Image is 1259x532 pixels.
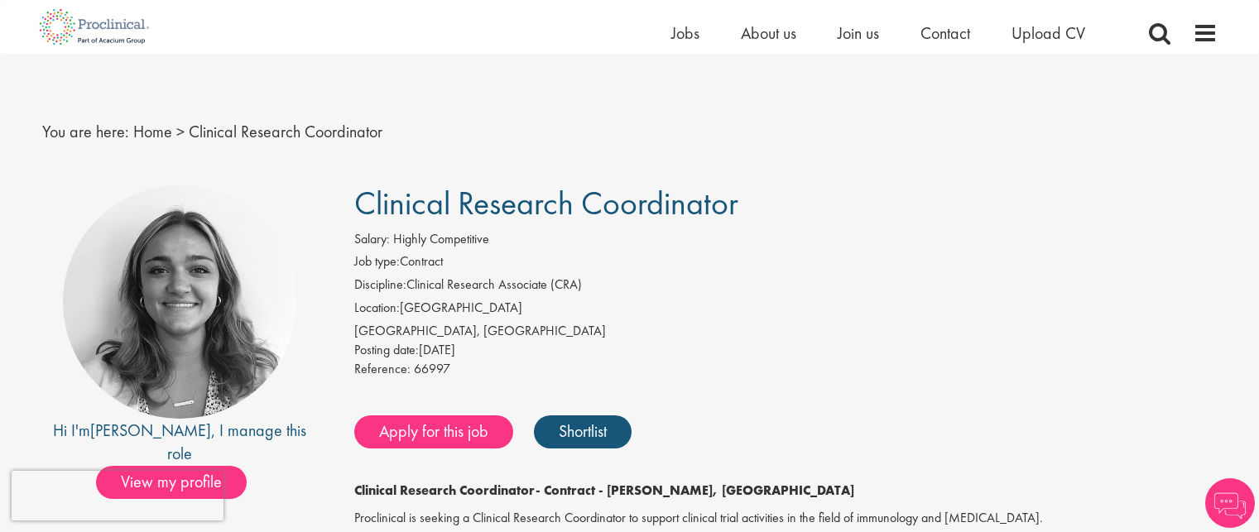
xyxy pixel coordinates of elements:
strong: - Contract - [PERSON_NAME], [GEOGRAPHIC_DATA] [536,482,854,499]
a: About us [741,22,796,44]
a: breadcrumb link [133,121,172,142]
span: Clinical Research Coordinator [354,182,738,224]
li: Clinical Research Associate (CRA) [354,276,1218,299]
a: Jobs [671,22,699,44]
a: [PERSON_NAME] [90,419,211,441]
strong: Clinical Research Coordinator [354,482,536,499]
div: Hi I'm , I manage this role [42,419,318,466]
img: imeage of recruiter Jackie Cerchio [63,185,296,419]
p: Proclinical is seeking a Clinical Research Coordinator to support clinical trial activities in th... [354,509,1218,528]
div: [GEOGRAPHIC_DATA], [GEOGRAPHIC_DATA] [354,322,1218,341]
iframe: reCAPTCHA [12,471,223,520]
span: > [176,121,185,142]
span: Highly Competitive [393,230,489,247]
label: Job type: [354,252,400,271]
label: Location: [354,299,400,318]
li: Contract [354,252,1218,276]
a: Contact [920,22,970,44]
span: View my profile [96,466,247,499]
a: Join us [838,22,879,44]
a: View my profile [96,469,263,491]
a: Shortlist [534,415,632,448]
span: You are here: [42,121,129,142]
a: Upload CV [1012,22,1085,44]
label: Salary: [354,230,390,249]
label: Discipline: [354,276,406,295]
span: Posting date: [354,341,419,358]
img: Chatbot [1205,478,1255,528]
a: Apply for this job [354,415,513,448]
span: Clinical Research Coordinator [189,121,382,142]
label: Reference: [354,360,411,379]
div: [DATE] [354,341,1218,360]
span: 66997 [414,360,450,377]
li: [GEOGRAPHIC_DATA] [354,299,1218,322]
